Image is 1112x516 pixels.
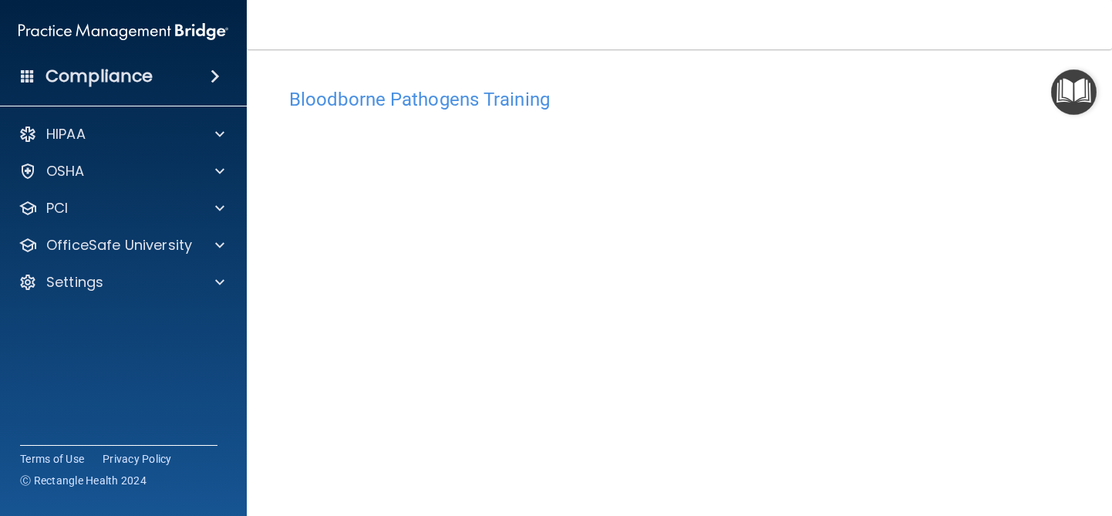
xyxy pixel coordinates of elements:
h4: Bloodborne Pathogens Training [289,89,1070,110]
span: Ⓒ Rectangle Health 2024 [20,473,147,488]
img: PMB logo [19,16,228,47]
button: Open Resource Center [1051,69,1097,115]
p: OSHA [46,162,85,180]
a: Privacy Policy [103,451,172,467]
a: Settings [19,273,224,292]
a: OfficeSafe University [19,236,224,255]
p: HIPAA [46,125,86,143]
p: OfficeSafe University [46,236,192,255]
h4: Compliance [45,66,153,87]
a: HIPAA [19,125,224,143]
a: PCI [19,199,224,218]
a: OSHA [19,162,224,180]
p: PCI [46,199,68,218]
p: Settings [46,273,103,292]
a: Terms of Use [20,451,84,467]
